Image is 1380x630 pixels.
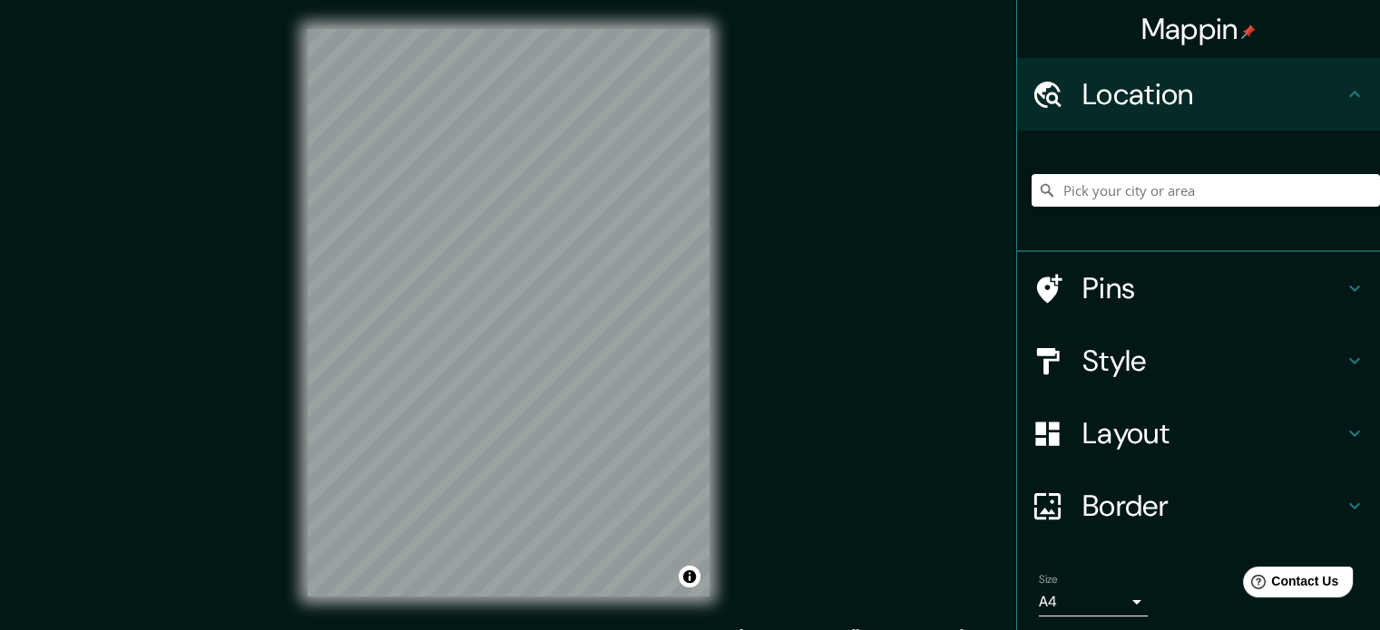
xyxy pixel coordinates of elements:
[1219,559,1360,610] iframe: Help widget launcher
[679,566,700,587] button: Toggle attribution
[1082,343,1344,379] h4: Style
[308,29,710,596] canvas: Map
[1082,415,1344,451] h4: Layout
[1032,174,1380,207] input: Pick your city or area
[1039,587,1148,616] div: A4
[1039,572,1058,587] label: Size
[1141,11,1257,47] h4: Mappin
[1017,470,1380,542] div: Border
[1017,397,1380,470] div: Layout
[1017,252,1380,325] div: Pins
[1017,325,1380,397] div: Style
[1082,76,1344,112] h4: Location
[1241,24,1256,39] img: pin-icon.png
[1082,270,1344,306] h4: Pins
[1017,58,1380,131] div: Location
[1082,488,1344,524] h4: Border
